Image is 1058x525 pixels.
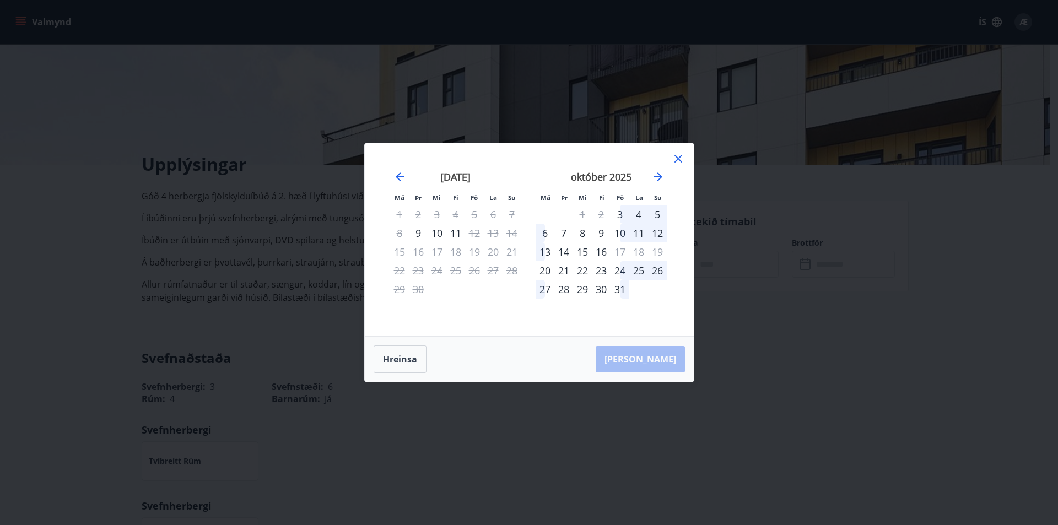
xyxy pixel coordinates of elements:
[629,224,648,242] td: Choose laugardagur, 11. október 2025 as your check-in date. It’s available.
[573,280,592,299] td: Choose miðvikudagur, 29. október 2025 as your check-in date. It’s available.
[592,261,611,280] td: Choose fimmtudagur, 23. október 2025 as your check-in date. It’s available.
[409,224,428,242] div: Aðeins innritun í boði
[446,224,465,242] td: Choose fimmtudagur, 11. september 2025 as your check-in date. It’s available.
[592,280,611,299] div: 30
[433,193,441,202] small: Mi
[465,224,484,242] td: Not available. föstudagur, 12. september 2025
[573,224,592,242] div: 8
[395,193,404,202] small: Má
[573,280,592,299] div: 29
[409,280,428,299] td: Not available. þriðjudagur, 30. september 2025
[536,242,554,261] td: Choose mánudagur, 13. október 2025 as your check-in date. It’s available.
[536,280,554,299] div: 27
[508,193,516,202] small: Su
[390,242,409,261] td: Not available. mánudagur, 15. september 2025
[592,242,611,261] div: 16
[409,261,428,280] td: Not available. þriðjudagur, 23. september 2025
[554,261,573,280] div: 21
[651,170,665,183] div: Move forward to switch to the next month.
[378,156,681,323] div: Calendar
[465,224,484,242] div: Aðeins útritun í boði
[536,261,554,280] td: Choose mánudagur, 20. október 2025 as your check-in date. It’s available.
[484,242,503,261] td: Not available. laugardagur, 20. september 2025
[428,242,446,261] td: Not available. miðvikudagur, 17. september 2025
[428,224,446,242] td: Choose miðvikudagur, 10. september 2025 as your check-in date. It’s available.
[446,261,465,280] td: Not available. fimmtudagur, 25. september 2025
[648,205,667,224] div: 5
[409,224,428,242] td: Choose þriðjudagur, 9. september 2025 as your check-in date. It’s available.
[453,193,458,202] small: Fi
[611,261,629,280] div: 24
[573,205,592,224] td: Not available. miðvikudagur, 1. október 2025
[599,193,604,202] small: Fi
[592,224,611,242] div: 9
[484,261,503,280] td: Not available. laugardagur, 27. september 2025
[611,224,629,242] div: 10
[592,280,611,299] td: Choose fimmtudagur, 30. október 2025 as your check-in date. It’s available.
[573,242,592,261] td: Choose miðvikudagur, 15. október 2025 as your check-in date. It’s available.
[629,261,648,280] div: 25
[415,193,422,202] small: Þr
[617,193,624,202] small: Fö
[629,205,648,224] div: 4
[440,170,471,183] strong: [DATE]
[592,261,611,280] div: 23
[629,261,648,280] td: Choose laugardagur, 25. október 2025 as your check-in date. It’s available.
[611,261,629,280] td: Choose föstudagur, 24. október 2025 as your check-in date. It’s available.
[579,193,587,202] small: Mi
[465,261,484,280] td: Not available. föstudagur, 26. september 2025
[536,224,554,242] div: 6
[573,261,592,280] td: Choose miðvikudagur, 22. október 2025 as your check-in date. It’s available.
[484,224,503,242] td: Not available. laugardagur, 13. september 2025
[648,205,667,224] td: Choose sunnudagur, 5. október 2025 as your check-in date. It’s available.
[428,224,446,242] div: 10
[561,193,568,202] small: Þr
[648,261,667,280] td: Choose sunnudagur, 26. október 2025 as your check-in date. It’s available.
[503,224,521,242] td: Not available. sunnudagur, 14. september 2025
[629,242,648,261] td: Not available. laugardagur, 18. október 2025
[409,242,428,261] td: Not available. þriðjudagur, 16. september 2025
[611,205,629,224] div: Aðeins innritun í boði
[503,261,521,280] td: Not available. sunnudagur, 28. september 2025
[611,242,629,261] td: Not available. föstudagur, 17. október 2025
[374,345,427,373] button: Hreinsa
[536,242,554,261] div: 13
[428,261,446,280] td: Not available. miðvikudagur, 24. september 2025
[465,205,484,224] td: Not available. föstudagur, 5. september 2025
[554,242,573,261] div: 14
[446,205,465,224] td: Not available. fimmtudagur, 4. september 2025
[611,280,629,299] td: Choose föstudagur, 31. október 2025 as your check-in date. It’s available.
[554,280,573,299] div: 28
[541,193,550,202] small: Má
[611,224,629,242] td: Choose föstudagur, 10. október 2025 as your check-in date. It’s available.
[611,242,629,261] div: Aðeins útritun í boði
[465,242,484,261] td: Not available. föstudagur, 19. september 2025
[654,193,662,202] small: Su
[536,261,554,280] div: Aðeins innritun í boði
[592,205,611,224] td: Not available. fimmtudagur, 2. október 2025
[611,205,629,224] td: Choose föstudagur, 3. október 2025 as your check-in date. It’s available.
[592,224,611,242] td: Choose fimmtudagur, 9. október 2025 as your check-in date. It’s available.
[635,193,643,202] small: La
[573,224,592,242] td: Choose miðvikudagur, 8. október 2025 as your check-in date. It’s available.
[536,224,554,242] td: Choose mánudagur, 6. október 2025 as your check-in date. It’s available.
[446,242,465,261] td: Not available. fimmtudagur, 18. september 2025
[648,242,667,261] td: Not available. sunnudagur, 19. október 2025
[611,280,629,299] div: 31
[390,261,409,280] td: Not available. mánudagur, 22. september 2025
[471,193,478,202] small: Fö
[428,205,446,224] td: Not available. miðvikudagur, 3. september 2025
[409,205,428,224] td: Not available. þriðjudagur, 2. september 2025
[554,280,573,299] td: Choose þriðjudagur, 28. október 2025 as your check-in date. It’s available.
[489,193,497,202] small: La
[571,170,631,183] strong: október 2025
[536,280,554,299] td: Choose mánudagur, 27. október 2025 as your check-in date. It’s available.
[390,224,409,242] td: Not available. mánudagur, 8. september 2025
[554,261,573,280] td: Choose þriðjudagur, 21. október 2025 as your check-in date. It’s available.
[648,224,667,242] div: 12
[629,205,648,224] td: Choose laugardagur, 4. október 2025 as your check-in date. It’s available.
[629,224,648,242] div: 11
[390,205,409,224] td: Not available. mánudagur, 1. september 2025
[573,261,592,280] div: 22
[648,261,667,280] div: 26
